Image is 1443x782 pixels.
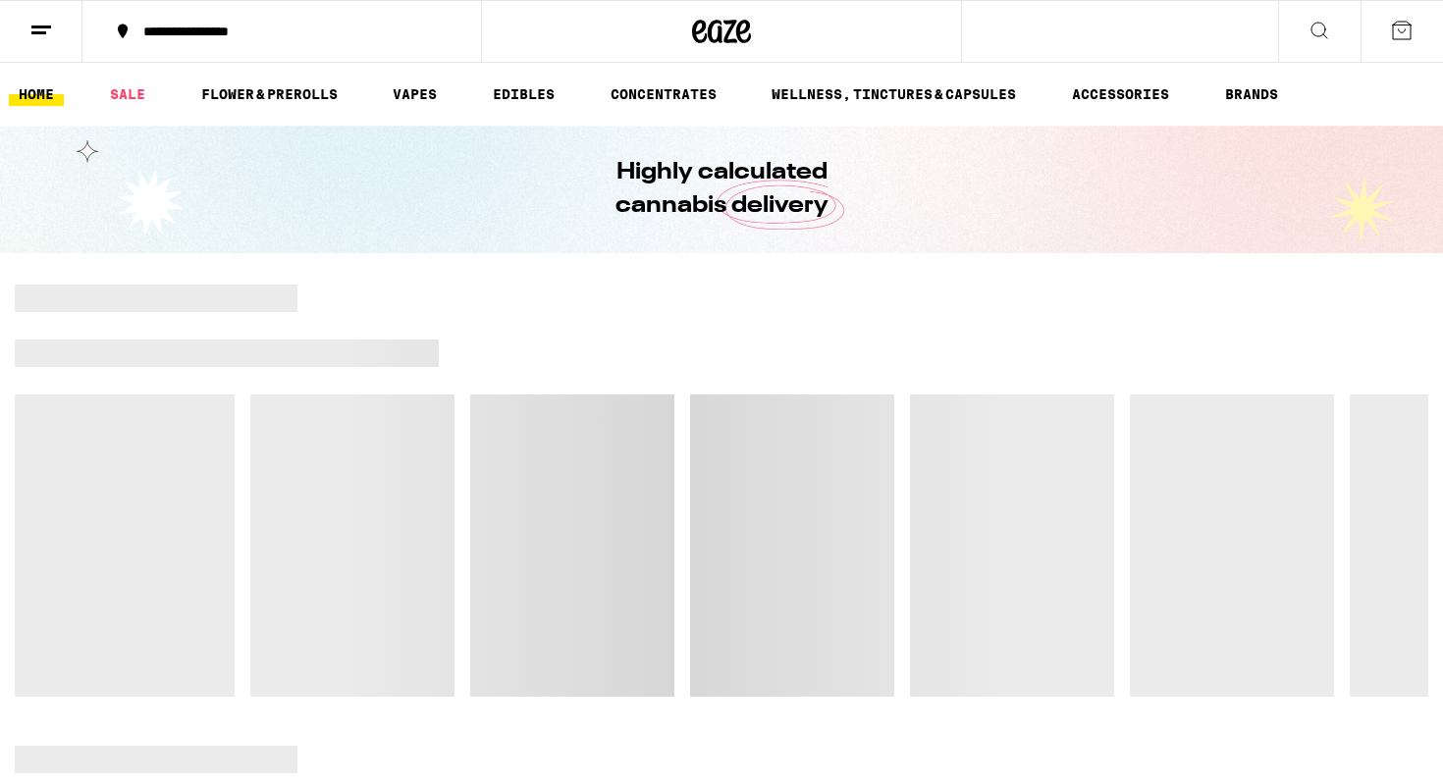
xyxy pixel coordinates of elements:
h1: Highly calculated cannabis delivery [560,156,883,223]
a: SALE [100,82,155,106]
a: CONCENTRATES [601,82,726,106]
a: HOME [9,82,64,106]
a: FLOWER & PREROLLS [191,82,347,106]
a: BRANDS [1215,82,1288,106]
a: ACCESSORIES [1062,82,1179,106]
a: WELLNESS, TINCTURES & CAPSULES [762,82,1026,106]
a: VAPES [383,82,447,106]
a: EDIBLES [483,82,564,106]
